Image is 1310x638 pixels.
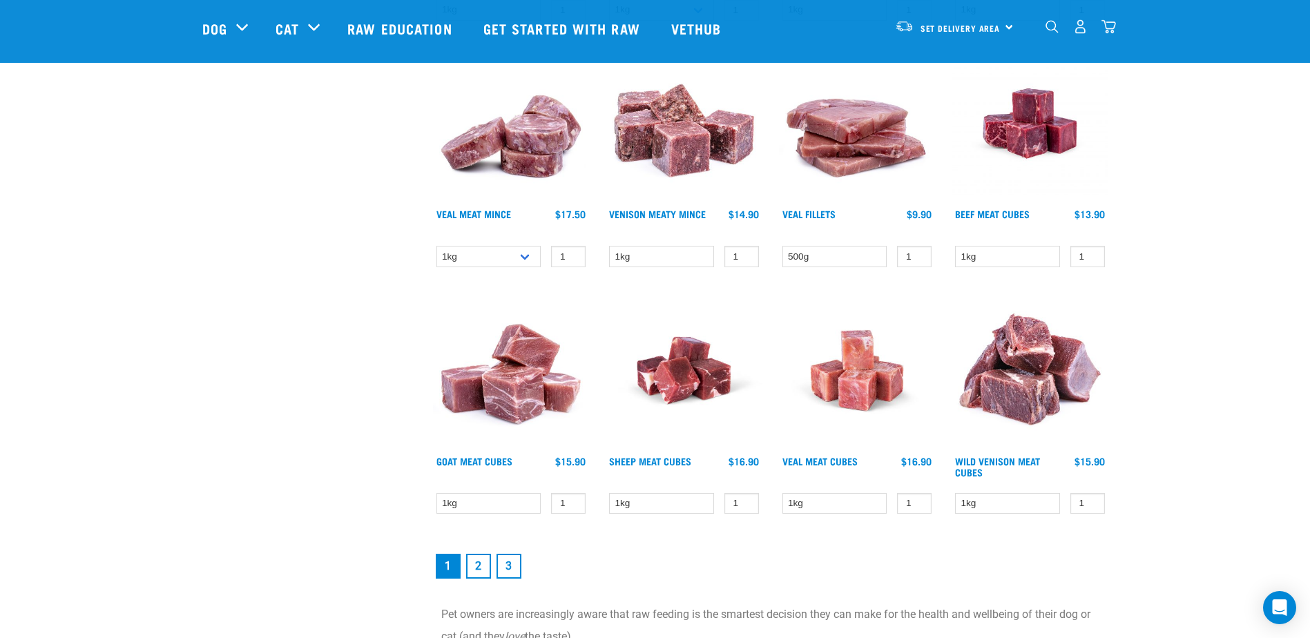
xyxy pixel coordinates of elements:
[955,211,1030,216] a: Beef Meat Cubes
[609,458,691,463] a: Sheep Meat Cubes
[466,554,491,579] a: Goto page 2
[551,493,586,514] input: 1
[729,456,759,467] div: $16.90
[901,456,932,467] div: $16.90
[907,209,932,220] div: $9.90
[470,1,657,56] a: Get started with Raw
[606,46,762,202] img: 1117 Venison Meat Mince 01
[433,551,1108,581] nav: pagination
[952,46,1108,202] img: Beef Meat Cubes 1669
[921,26,1001,30] span: Set Delivery Area
[952,292,1108,449] img: 1181 Wild Venison Meat Cubes Boneless 01
[555,209,586,220] div: $17.50
[724,493,759,514] input: 1
[895,20,914,32] img: van-moving.png
[1075,209,1105,220] div: $13.90
[729,209,759,220] div: $14.90
[551,246,586,267] input: 1
[606,292,762,449] img: Sheep Meat
[955,458,1040,474] a: Wild Venison Meat Cubes
[433,292,590,449] img: 1184 Wild Goat Meat Cubes Boneless 01
[1070,246,1105,267] input: 1
[657,1,739,56] a: Vethub
[276,18,299,39] a: Cat
[1073,19,1088,34] img: user.png
[897,493,932,514] input: 1
[433,46,590,202] img: 1160 Veal Meat Mince Medallions 01
[1075,456,1105,467] div: $15.90
[202,18,227,39] a: Dog
[334,1,469,56] a: Raw Education
[436,211,511,216] a: Veal Meat Mince
[555,456,586,467] div: $15.90
[1046,20,1059,33] img: home-icon-1@2x.png
[609,211,706,216] a: Venison Meaty Mince
[782,458,858,463] a: Veal Meat Cubes
[724,246,759,267] input: 1
[779,46,936,202] img: Stack Of Raw Veal Fillets
[1070,493,1105,514] input: 1
[897,246,932,267] input: 1
[436,554,461,579] a: Page 1
[436,458,512,463] a: Goat Meat Cubes
[1263,591,1296,624] div: Open Intercom Messenger
[782,211,836,216] a: Veal Fillets
[1101,19,1116,34] img: home-icon@2x.png
[779,292,936,449] img: Veal Meat Cubes8454
[497,554,521,579] a: Goto page 3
